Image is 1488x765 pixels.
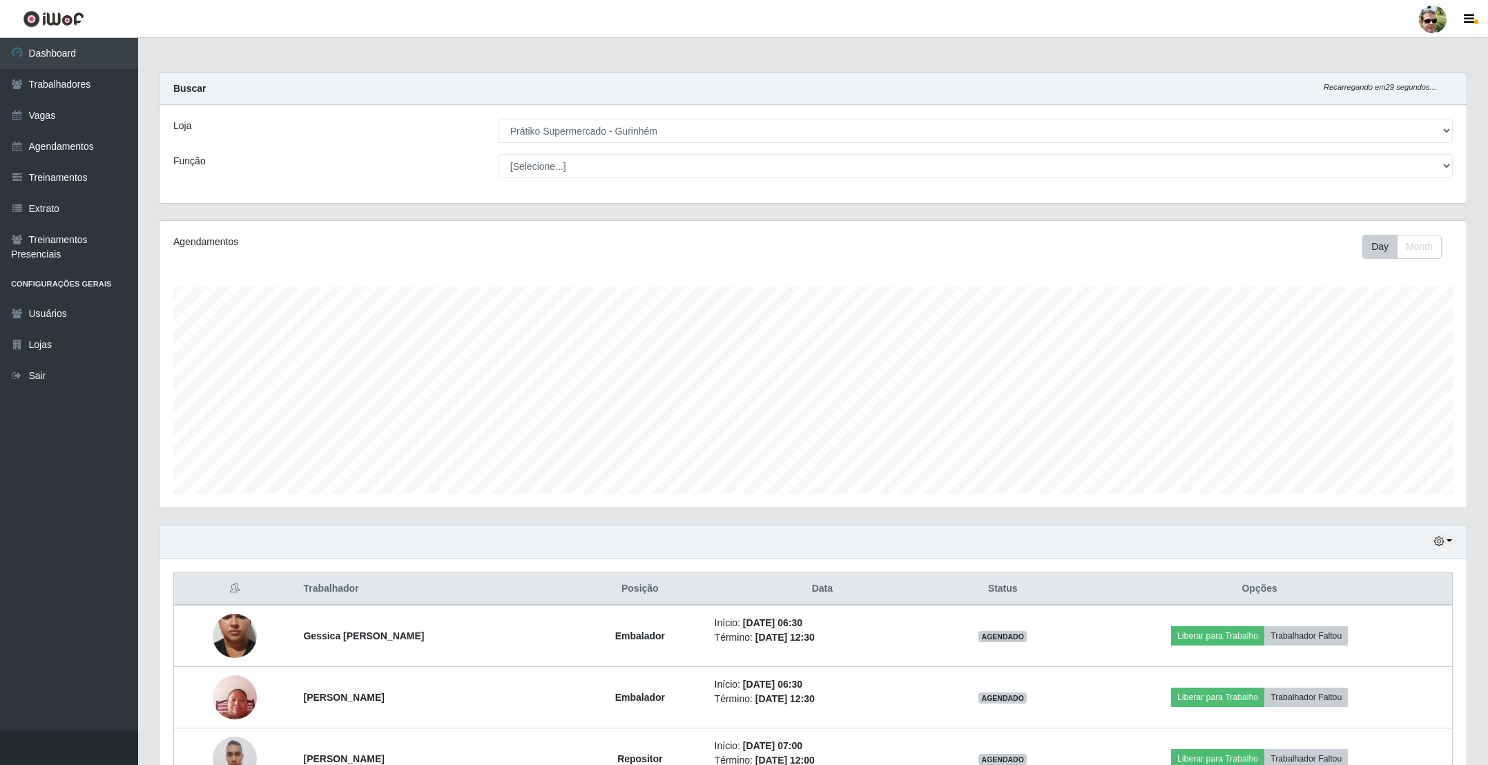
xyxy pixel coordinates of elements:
time: [DATE] 12:30 [755,632,815,643]
span: AGENDADO [978,631,1027,642]
div: First group [1362,235,1442,259]
th: Posição [574,573,706,606]
div: Toolbar with button groups [1362,235,1453,259]
li: Término: [715,630,930,645]
strong: [PERSON_NAME] [303,753,384,764]
strong: [PERSON_NAME] [303,692,384,703]
span: AGENDADO [978,693,1027,704]
label: Função [173,154,206,168]
th: Opções [1067,573,1452,606]
button: Trabalhador Faltou [1264,688,1348,707]
li: Início: [715,616,930,630]
div: Agendamentos [173,235,695,249]
button: Trabalhador Faltou [1264,626,1348,646]
strong: Embalador [615,630,665,641]
strong: Embalador [615,692,665,703]
li: Início: [715,677,930,692]
li: Início: [715,739,930,753]
label: Loja [173,119,191,133]
time: [DATE] 06:30 [743,617,802,628]
time: [DATE] 12:30 [755,693,815,704]
strong: Buscar [173,83,206,94]
button: Day [1362,235,1398,259]
th: Data [706,573,938,606]
time: [DATE] 06:30 [743,679,802,690]
button: Month [1397,235,1442,259]
li: Término: [715,692,930,706]
th: Status [938,573,1067,606]
button: Liberar para Trabalho [1171,626,1264,646]
i: Recarregando em 29 segundos... [1324,83,1436,91]
time: [DATE] 07:00 [743,740,802,751]
img: 1749820414398.jpeg [213,668,257,726]
img: 1746572657158.jpeg [213,587,257,685]
span: AGENDADO [978,754,1027,765]
img: CoreUI Logo [23,10,84,28]
th: Trabalhador [295,573,574,606]
strong: Repositor [617,753,662,764]
button: Liberar para Trabalho [1171,688,1264,707]
strong: Gessica [PERSON_NAME] [303,630,424,641]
